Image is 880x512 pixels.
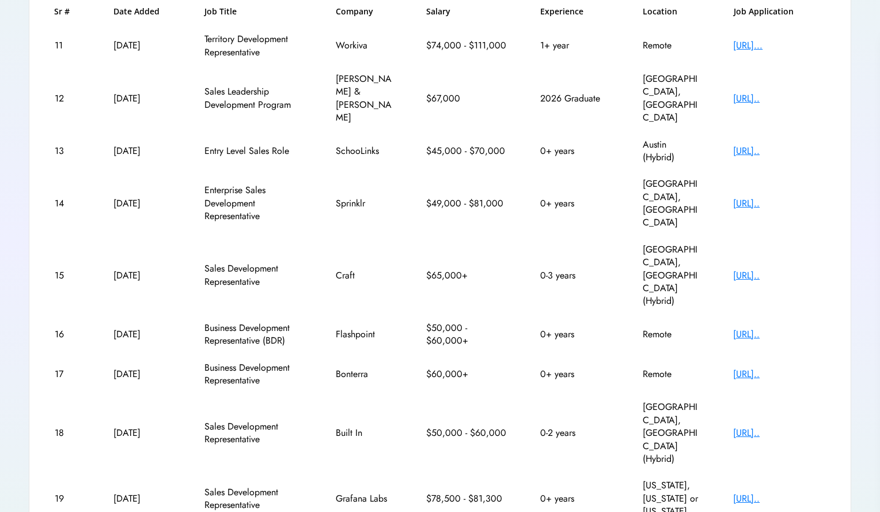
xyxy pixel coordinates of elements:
[426,322,507,348] div: $50,000 - $60,000+
[113,6,171,17] h6: Date Added
[643,6,700,17] h6: Location
[336,73,393,125] div: [PERSON_NAME] & [PERSON_NAME]
[426,492,507,505] div: $78,500 - $81,300
[113,368,171,381] div: [DATE]
[336,197,393,210] div: Sprinklr
[113,145,171,157] div: [DATE]
[204,486,302,512] div: Sales Development Representative
[733,269,825,282] div: [URL]..
[540,328,609,341] div: 0+ years
[540,427,609,439] div: 0-2 years
[643,178,700,229] div: [GEOGRAPHIC_DATA], [GEOGRAPHIC_DATA]
[55,492,81,505] div: 19
[55,427,81,439] div: 18
[540,269,609,282] div: 0-3 years
[733,328,825,341] div: [URL]..
[336,368,393,381] div: Bonterra
[734,6,826,17] h6: Job Application
[204,145,302,157] div: Entry Level Sales Role
[204,85,302,111] div: Sales Leadership Development Program
[733,92,825,105] div: [URL]..
[113,92,171,105] div: [DATE]
[113,39,171,52] div: [DATE]
[540,6,609,17] h6: Experience
[733,197,825,210] div: [URL]..
[204,262,302,288] div: Sales Development Representative
[113,328,171,341] div: [DATE]
[55,269,81,282] div: 15
[426,6,507,17] h6: Salary
[204,6,237,17] h6: Job Title
[204,184,302,223] div: Enterprise Sales Development Representative
[336,492,393,505] div: Grafana Labs
[55,145,81,157] div: 13
[426,39,507,52] div: $74,000 - $111,000
[426,269,507,282] div: $65,000+
[113,427,171,439] div: [DATE]
[55,328,81,341] div: 16
[540,92,609,105] div: 2026 Graduate
[643,401,700,465] div: [GEOGRAPHIC_DATA], [GEOGRAPHIC_DATA] (Hybrid)
[204,420,302,446] div: Sales Development Representative
[540,197,609,210] div: 0+ years
[336,269,393,282] div: Craft
[540,492,609,505] div: 0+ years
[426,92,507,105] div: $67,000
[643,39,700,52] div: Remote
[426,145,507,157] div: $45,000 - $70,000
[643,243,700,308] div: [GEOGRAPHIC_DATA], [GEOGRAPHIC_DATA] (Hybrid)
[55,197,81,210] div: 14
[336,427,393,439] div: Built In
[733,427,825,439] div: [URL]..
[643,138,700,164] div: Austin (Hybrid)
[113,269,171,282] div: [DATE]
[336,6,393,17] h6: Company
[55,39,81,52] div: 11
[540,145,609,157] div: 0+ years
[643,73,700,125] div: [GEOGRAPHIC_DATA], [GEOGRAPHIC_DATA]
[643,368,700,381] div: Remote
[426,368,507,381] div: $60,000+
[204,362,302,387] div: Business Development Representative
[733,39,825,52] div: [URL]...
[55,92,81,105] div: 12
[733,145,825,157] div: [URL]..
[113,197,171,210] div: [DATE]
[540,39,609,52] div: 1+ year
[643,328,700,341] div: Remote
[336,328,393,341] div: Flashpoint
[54,6,80,17] h6: Sr #
[204,33,302,59] div: Territory Development Representative
[55,368,81,381] div: 17
[733,492,825,505] div: [URL]..
[426,427,507,439] div: $50,000 - $60,000
[733,368,825,381] div: [URL]..
[336,39,393,52] div: Workiva
[204,322,302,348] div: Business Development Representative (BDR)
[113,492,171,505] div: [DATE]
[426,197,507,210] div: $49,000 - $81,000
[540,368,609,381] div: 0+ years
[336,145,393,157] div: SchooLinks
